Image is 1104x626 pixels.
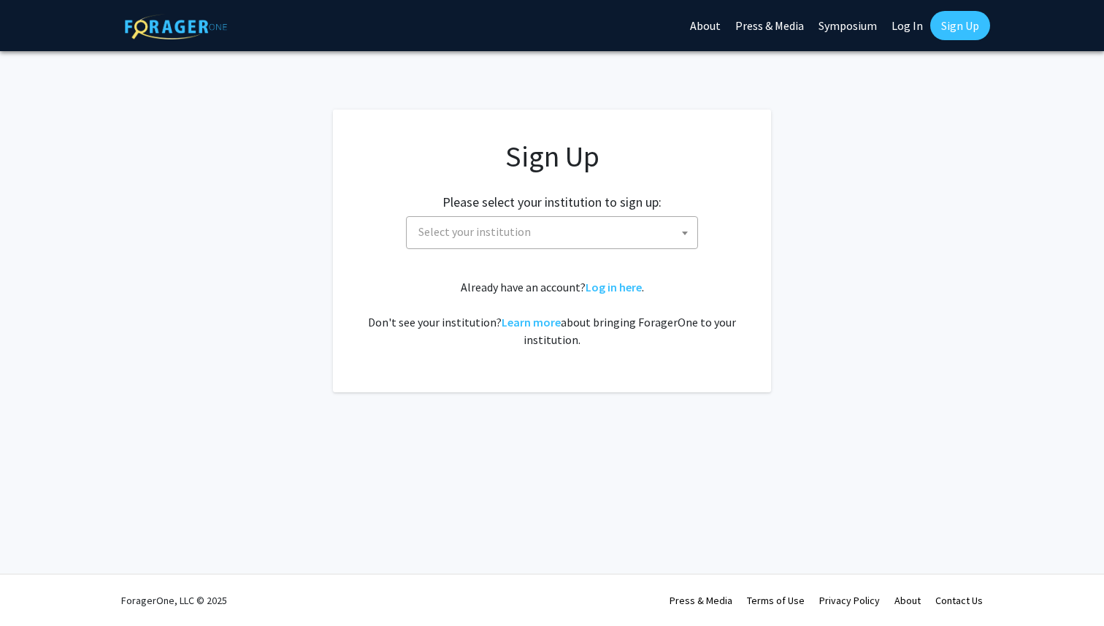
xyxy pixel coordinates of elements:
[747,594,805,607] a: Terms of Use
[894,594,921,607] a: About
[502,315,561,329] a: Learn more about bringing ForagerOne to your institution
[819,594,880,607] a: Privacy Policy
[406,216,698,249] span: Select your institution
[362,139,742,174] h1: Sign Up
[121,575,227,626] div: ForagerOne, LLC © 2025
[930,11,990,40] a: Sign Up
[442,194,662,210] h2: Please select your institution to sign up:
[670,594,732,607] a: Press & Media
[935,594,983,607] a: Contact Us
[125,14,227,39] img: ForagerOne Logo
[586,280,642,294] a: Log in here
[413,217,697,247] span: Select your institution
[362,278,742,348] div: Already have an account? . Don't see your institution? about bringing ForagerOne to your institut...
[418,224,531,239] span: Select your institution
